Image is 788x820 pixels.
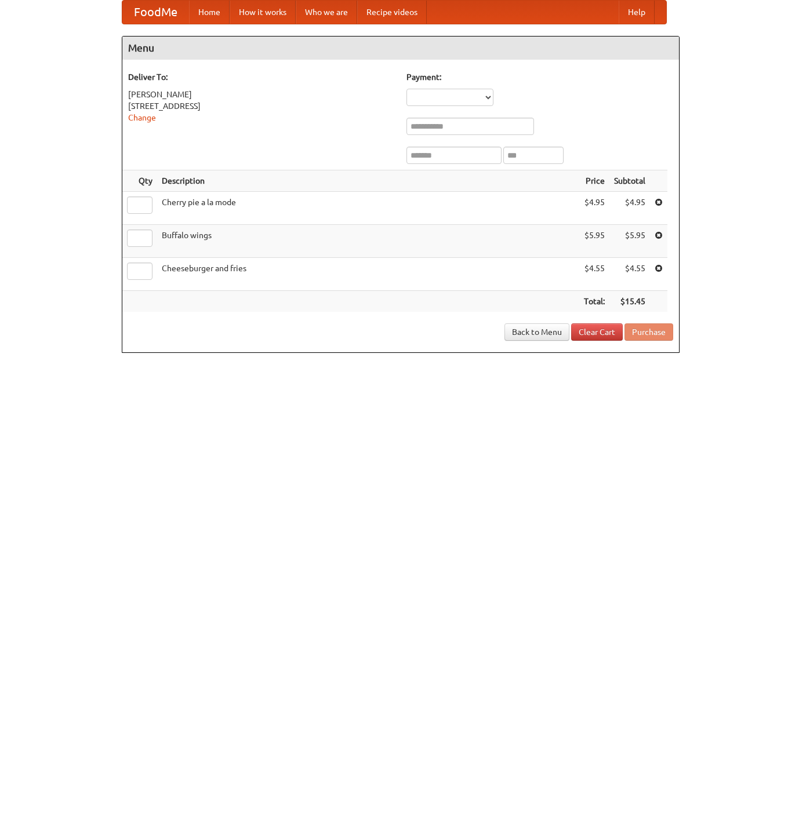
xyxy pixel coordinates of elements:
a: Who we are [296,1,357,24]
h4: Menu [122,37,679,60]
td: $4.95 [609,192,650,225]
a: FoodMe [122,1,189,24]
a: Home [189,1,230,24]
th: $15.45 [609,291,650,312]
button: Purchase [624,323,673,341]
a: Clear Cart [571,323,623,341]
a: Back to Menu [504,323,569,341]
th: Qty [122,170,157,192]
td: $5.95 [609,225,650,258]
td: $4.95 [579,192,609,225]
td: $4.55 [609,258,650,291]
td: Buffalo wings [157,225,579,258]
h5: Payment: [406,71,673,83]
td: Cheeseburger and fries [157,258,579,291]
div: [STREET_ADDRESS] [128,100,395,112]
a: How it works [230,1,296,24]
td: $4.55 [579,258,609,291]
th: Total: [579,291,609,312]
td: Cherry pie a la mode [157,192,579,225]
td: $5.95 [579,225,609,258]
th: Description [157,170,579,192]
th: Subtotal [609,170,650,192]
div: [PERSON_NAME] [128,89,395,100]
a: Change [128,113,156,122]
h5: Deliver To: [128,71,395,83]
a: Recipe videos [357,1,427,24]
th: Price [579,170,609,192]
a: Help [619,1,655,24]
